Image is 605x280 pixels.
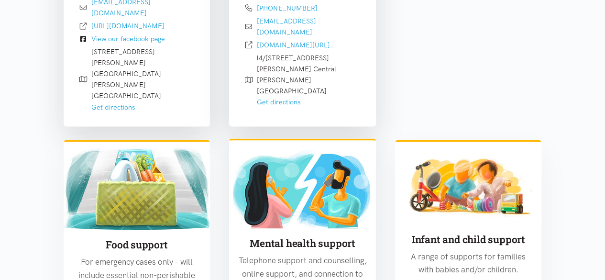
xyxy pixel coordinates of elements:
[257,53,336,108] div: l4/[STREET_ADDRESS] [PERSON_NAME] Central [PERSON_NAME] [GEOGRAPHIC_DATA]
[257,98,301,106] a: Get directions
[237,236,368,250] h3: Mental health support
[257,41,334,49] a: [DOMAIN_NAME][URL]..
[91,46,195,112] div: [STREET_ADDRESS] [PERSON_NAME][GEOGRAPHIC_DATA] [PERSON_NAME] [GEOGRAPHIC_DATA]
[403,250,534,276] p: A range of supports for families with babies and/or children.
[257,17,316,36] a: [EMAIL_ADDRESS][DOMAIN_NAME]
[71,237,203,251] h3: Food support
[91,103,135,112] a: Get directions
[257,4,318,12] a: [PHONE_NUMBER]
[403,232,534,246] h3: Infant and child support
[91,22,165,30] a: [URL][DOMAIN_NAME]
[91,34,165,43] a: View our facebook page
